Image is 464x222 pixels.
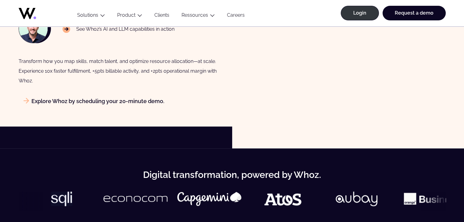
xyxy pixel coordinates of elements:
[148,12,175,20] a: Clients
[63,25,175,33] p: See Whoz’s AI and LLM capabilities in action
[175,12,221,20] button: Ressources
[221,12,251,20] a: Careers
[19,98,164,104] a: Explore Whoz by scheduling your 20-minute demo.
[424,182,455,213] iframe: Chatbot
[111,12,148,20] button: Product
[182,12,208,18] a: Ressources
[19,14,48,43] img: NAWROCKI-Thomas.jpg
[341,6,379,20] a: Login
[117,12,135,18] a: Product
[383,6,446,20] a: Request a demo
[19,57,226,86] div: Transform how you map skills, match talent, and optimize resource allocation—at scale. Experience...
[71,12,111,20] button: Solutions
[143,169,321,180] strong: Digital transformation, powered by Whoz.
